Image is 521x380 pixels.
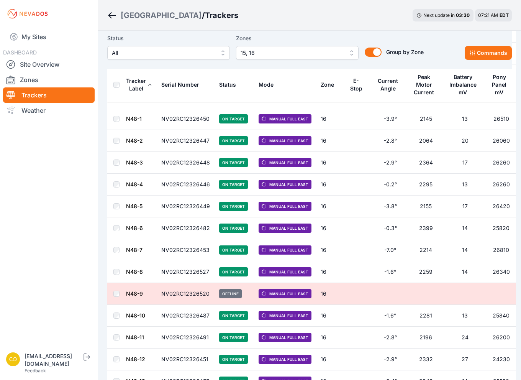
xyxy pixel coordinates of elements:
[408,261,444,283] td: 2259
[316,217,345,239] td: 16
[486,152,516,174] td: 26260
[444,217,486,239] td: 14
[157,305,215,327] td: NV02RC12326487
[478,12,498,18] span: 07:21 AM
[408,327,444,349] td: 2196
[316,130,345,152] td: 16
[157,108,215,130] td: NV02RC12326450
[259,114,311,123] span: Manual Full East
[126,312,145,319] a: N48-10
[3,57,95,72] a: Site Overview
[408,217,444,239] td: 2399
[259,267,311,276] span: Manual Full East
[236,34,359,43] label: Zones
[372,196,408,217] td: -3.8°
[236,46,359,60] button: 15, 16
[491,73,508,96] div: Pony Panel mV
[121,10,202,21] a: [GEOGRAPHIC_DATA]
[259,245,311,255] span: Manual Full East
[372,174,408,196] td: -0.2°
[157,217,215,239] td: NV02RC12326482
[486,305,516,327] td: 25840
[126,77,146,92] div: Tracker Label
[157,283,215,305] td: NV02RC12326520
[408,108,444,130] td: 2145
[486,130,516,152] td: 26060
[444,349,486,370] td: 27
[386,49,424,55] span: Group by Zone
[316,196,345,217] td: 16
[349,77,363,92] div: E-Stop
[126,181,143,188] a: N48-4
[126,268,143,275] a: N48-8
[486,174,516,196] td: 26260
[259,224,311,233] span: Manual Full East
[408,305,444,327] td: 2281
[321,76,340,94] button: Zone
[205,10,238,21] h3: Trackers
[6,8,49,20] img: Nevados
[259,81,274,89] div: Mode
[259,333,311,342] span: Manual Full East
[444,239,486,261] td: 14
[219,267,248,276] span: On Target
[316,305,345,327] td: 16
[161,81,199,89] div: Serial Number
[3,72,95,87] a: Zones
[259,76,280,94] button: Mode
[219,224,248,233] span: On Target
[408,349,444,370] td: 2332
[126,334,144,341] a: N48-11
[219,333,248,342] span: On Target
[372,327,408,349] td: -2.8°
[219,114,248,123] span: On Target
[259,289,311,298] span: Manual Full East
[219,81,236,89] div: Status
[500,12,509,18] span: EDT
[157,130,215,152] td: NV02RC12326447
[491,68,511,102] button: Pony Panel mV
[316,152,345,174] td: 16
[444,196,486,217] td: 17
[372,239,408,261] td: -7.0°
[25,368,46,373] a: Feedback
[219,136,248,145] span: On Target
[486,217,516,239] td: 25820
[202,10,205,21] span: /
[465,46,512,60] button: Commands
[219,180,248,189] span: On Target
[413,73,436,96] div: Peak Motor Current
[316,174,345,196] td: 16
[126,356,145,362] a: N48-12
[448,73,478,96] div: Battery Imbalance mV
[3,49,37,56] span: DASHBOARD
[372,108,408,130] td: -3.9°
[241,48,343,58] span: 15, 16
[377,77,399,92] div: Current Angle
[3,87,95,103] a: Trackers
[349,72,368,98] button: E-Stop
[3,28,95,46] a: My Sites
[112,48,215,58] span: All
[316,108,345,130] td: 16
[486,327,516,349] td: 26200
[259,355,311,364] span: Manual Full East
[486,108,516,130] td: 26510
[372,349,408,370] td: -2.9°
[486,239,516,261] td: 26810
[219,311,248,320] span: On Target
[456,12,470,18] div: 03 : 30
[316,239,345,261] td: 16
[444,130,486,152] td: 20
[316,327,345,349] td: 16
[372,130,408,152] td: -2.8°
[444,305,486,327] td: 13
[259,202,311,211] span: Manual Full East
[259,311,311,320] span: Manual Full East
[219,355,248,364] span: On Target
[486,349,516,370] td: 24230
[157,196,215,217] td: NV02RC12326449
[486,196,516,217] td: 26420
[377,72,403,98] button: Current Angle
[259,136,311,145] span: Manual Full East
